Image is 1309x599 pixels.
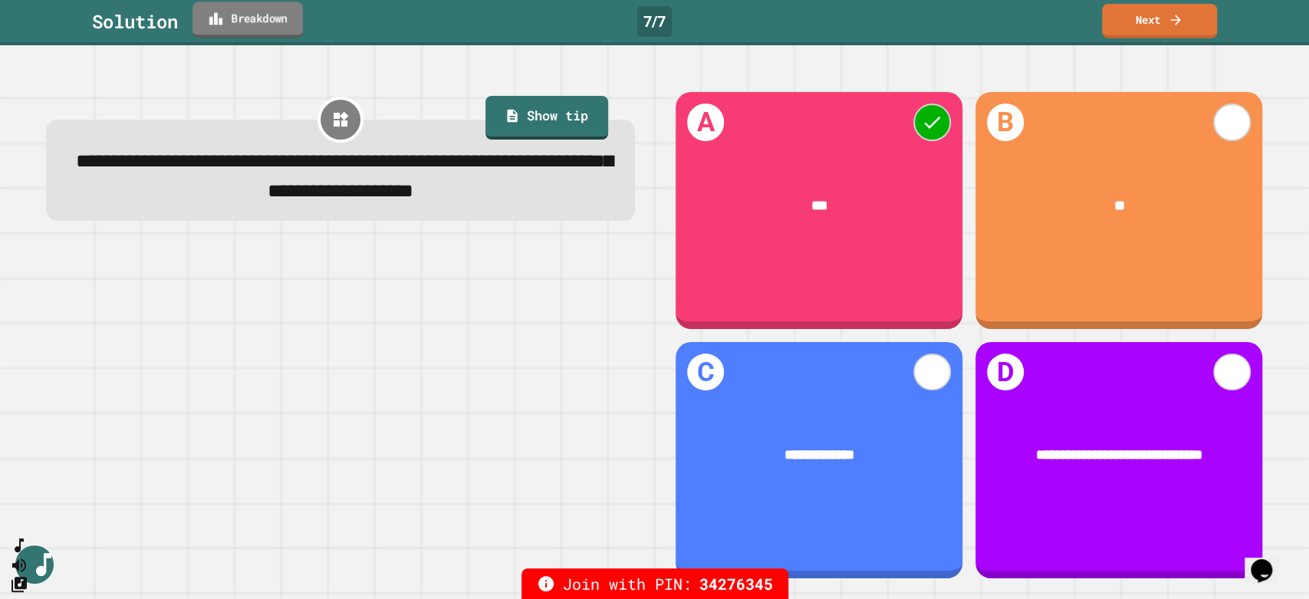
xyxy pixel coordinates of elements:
[1102,4,1217,38] a: Next
[987,104,1025,141] h1: B
[687,354,725,391] h1: C
[637,6,672,37] div: 7 / 7
[987,354,1025,391] h1: D
[92,8,178,35] div: Solution
[192,2,303,38] a: Breakdown
[10,555,28,574] button: Mute music
[699,572,773,595] span: 34276345
[521,568,788,599] div: Join with PIN:
[485,96,608,140] a: Show tip
[1245,538,1294,584] iframe: chat widget
[10,536,28,555] button: SpeedDial basic example
[10,574,28,594] button: Change Music
[687,104,725,141] h1: A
